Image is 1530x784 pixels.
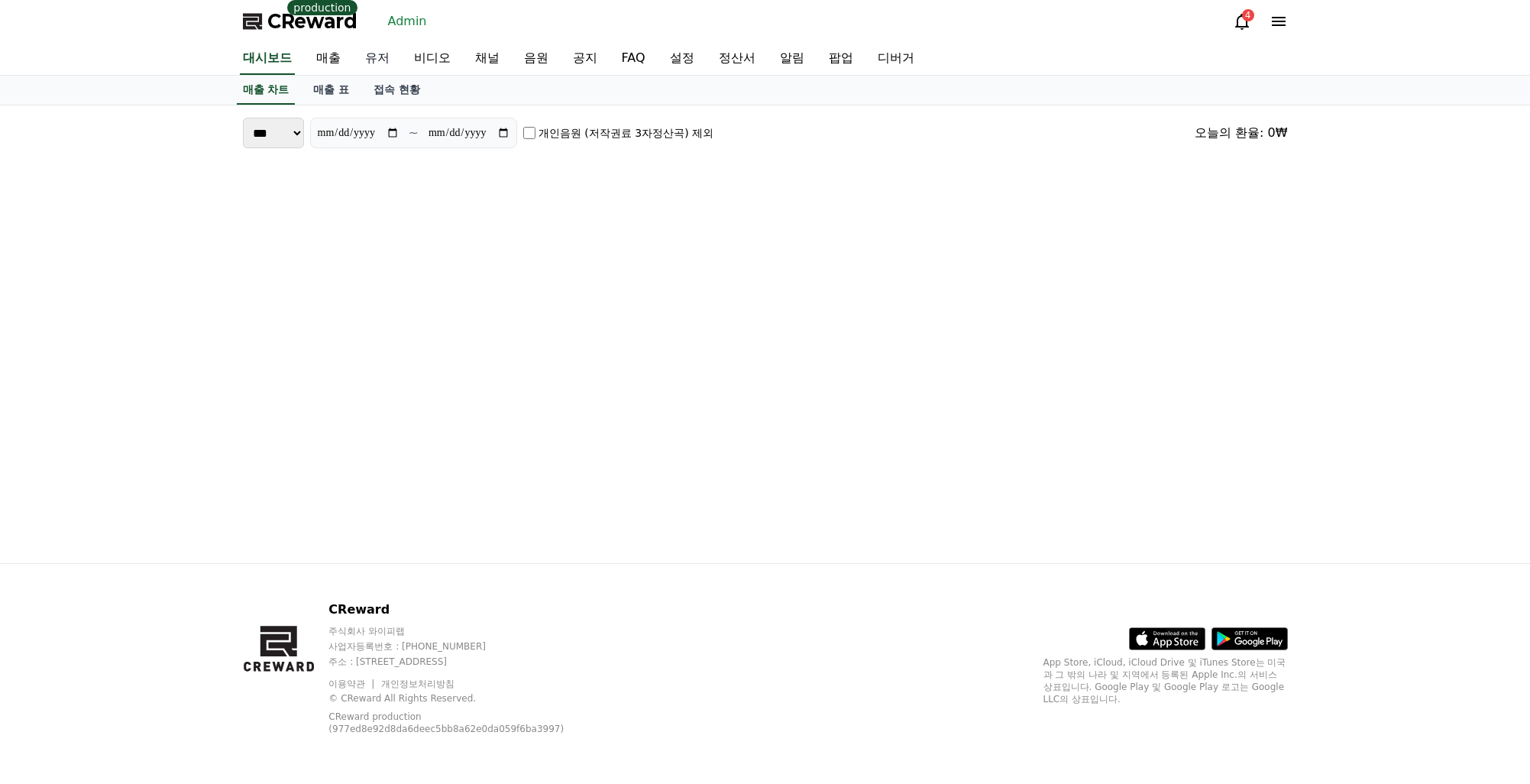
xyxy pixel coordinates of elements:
a: FAQ [610,43,658,75]
a: 정산서 [707,43,768,75]
p: ~ [409,124,419,142]
p: 사업자등록번호 : [PHONE_NUMBER] [328,640,597,653]
div: 4 [1242,9,1254,21]
a: 4 [1233,12,1251,31]
p: CReward production (977ed8e92d8da6deec5bb8a62e0da059f6ba3997) [328,711,573,735]
span: Messages [127,508,172,520]
a: 매출 [304,43,353,75]
a: Admin [382,9,433,34]
a: 공지 [561,43,610,75]
a: 매출 표 [301,76,361,105]
a: 설정 [658,43,707,75]
a: Messages [101,484,197,523]
a: 팝업 [817,43,865,75]
span: Home [39,507,66,520]
a: 비디오 [402,43,463,75]
a: 대시보드 [240,43,295,75]
a: Home [5,484,101,523]
a: 채널 [463,43,512,75]
div: 오늘의 환율: 0₩ [1195,124,1288,142]
a: Settings [197,484,293,523]
p: 주소 : [STREET_ADDRESS] [328,656,597,668]
a: 디버거 [865,43,927,75]
a: 유저 [353,43,402,75]
p: © CReward All Rights Reserved. [328,692,597,705]
p: CReward [328,601,597,619]
label: 개인음원 (저작권료 3자정산곡) 제외 [539,125,713,141]
a: 매출 차트 [237,76,296,105]
a: 알림 [768,43,817,75]
a: CReward [243,9,357,34]
span: CReward [267,9,357,34]
a: 개인정보처리방침 [381,679,454,689]
a: 음원 [512,43,561,75]
a: 접속 현황 [361,76,432,105]
p: 주식회사 와이피랩 [328,625,597,637]
p: App Store, iCloud, iCloud Drive 및 iTunes Store는 미국과 그 밖의 나라 및 지역에서 등록된 Apple Inc.의 서비스 상표입니다. Goo... [1043,656,1288,705]
span: Settings [226,507,264,520]
a: 이용약관 [328,679,377,689]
